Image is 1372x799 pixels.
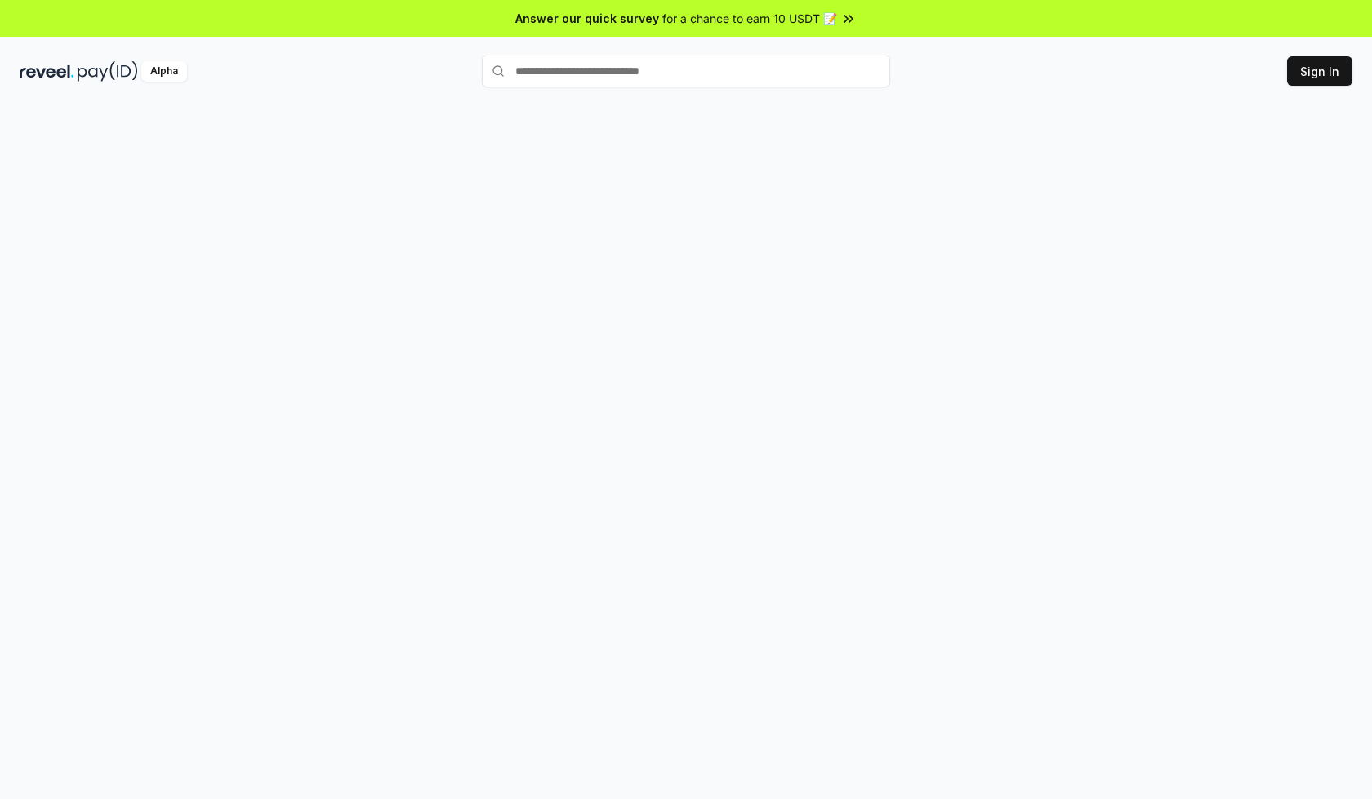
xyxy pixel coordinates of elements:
[662,10,837,27] span: for a chance to earn 10 USDT 📝
[1287,56,1352,86] button: Sign In
[78,61,138,82] img: pay_id
[20,61,74,82] img: reveel_dark
[141,61,187,82] div: Alpha
[515,10,659,27] span: Answer our quick survey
